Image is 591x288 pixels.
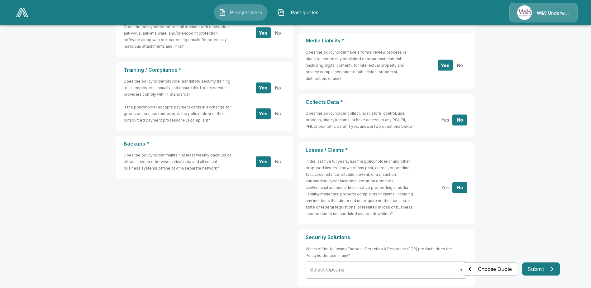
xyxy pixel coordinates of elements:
[306,261,468,279] div: Without label
[438,182,453,193] button: Yes
[438,60,453,71] button: Yes
[256,108,271,119] button: Yes
[124,78,232,98] h6: Does the policyholder provide mandatory security training to all employees annually and ensure th...
[124,104,232,123] h6: If the policyholder accepts payment cards in exchange for goods or services rendered, is the poli...
[124,152,232,171] h6: Does the policyholder maintain at least weekly backups of all sensitive or otherwise critical dat...
[214,4,268,21] button: Policyholders IconPolicyholders
[306,246,468,259] h6: Which of the following Endpoint Detection & Response (EDR) products does the Policyholder use, if...
[124,141,286,147] p: Backups *
[306,99,468,105] p: Collects Data *
[287,9,322,16] span: Past quotes
[270,156,285,167] button: No
[310,266,344,273] span: Select Options
[273,4,326,21] button: Past quotes IconPast quotes
[452,182,467,193] button: No
[270,27,285,38] button: No
[462,262,517,276] button: Choose Quote
[219,9,226,16] img: Policyholders Icon
[306,38,468,44] p: Media Liability *
[438,114,453,125] button: Yes
[306,110,414,130] h6: Does the policyholder collect, host, store, control, use, process, share, transmit, or have acces...
[277,9,285,16] img: Past quotes Icon
[270,82,285,93] button: No
[256,27,271,38] button: Yes
[124,67,286,73] p: Training / Compliance *
[229,9,263,16] span: Policyholders
[452,60,467,71] button: No
[256,156,271,167] button: Yes
[306,49,414,82] h6: Does the policyholder have a formal review process in place to screen any published or broadcast ...
[522,262,560,276] button: Submit
[306,147,468,153] p: Losses / Claims *
[16,8,28,17] img: AA Logo
[256,82,271,93] button: Yes
[306,158,414,217] h6: In the last five (5) years, has the policyholder or any other proposed insured known of any past,...
[306,234,468,240] p: Security Solutions
[124,23,232,50] h6: Does the policyholder protect all devices with encryption, anti-virus, anti-malware, and/or endpo...
[270,108,285,119] button: No
[452,114,467,125] button: No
